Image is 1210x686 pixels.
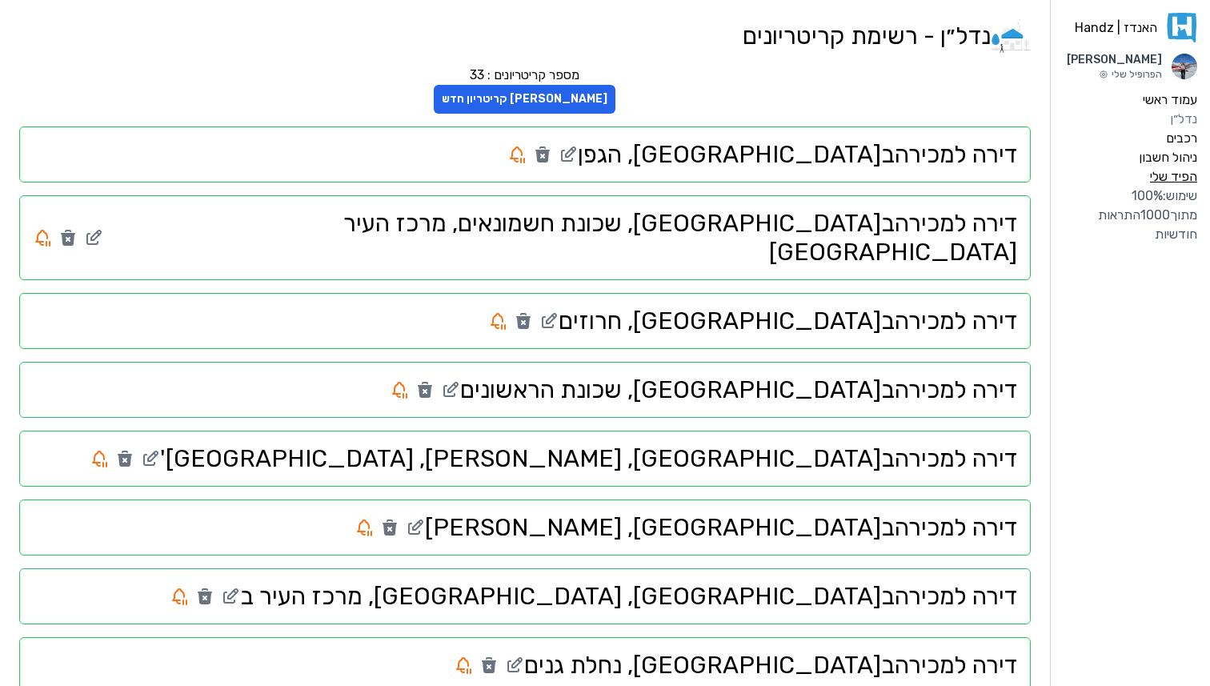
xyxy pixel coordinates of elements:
[1064,13,1197,42] a: האנדז | Handz
[33,375,1017,404] h2: דירה למכירה ב [GEOGRAPHIC_DATA] , שכונת הראשונים
[1172,54,1197,79] img: תמונת פרופיל
[1064,110,1197,129] a: נדל״ן
[33,444,1017,473] h2: דירה למכירה ב [GEOGRAPHIC_DATA] , [PERSON_NAME], [GEOGRAPHIC_DATA]'
[1166,129,1197,148] label: רכבים
[1139,148,1197,167] label: ניהול חשבון
[1067,52,1162,68] p: [PERSON_NAME]
[33,209,1017,267] h2: דירה למכירה ב [GEOGRAPHIC_DATA] , שכונת חשמונאים, מרכז העיר [GEOGRAPHIC_DATA]
[33,582,1017,611] h2: דירה למכירה ב [GEOGRAPHIC_DATA] , [GEOGRAPHIC_DATA], מרכז העיר ב
[33,307,1017,335] h2: דירה למכירה ב [GEOGRAPHIC_DATA] , חרוזים
[33,651,1017,680] h2: דירה למכירה ב [GEOGRAPHIC_DATA] , נחלת גנים
[19,66,1031,85] div: מספר קריטריונים : 33
[1067,68,1162,81] p: הפרופיל שלי
[1150,167,1197,187] label: הפיד שלי
[1143,90,1197,110] label: עמוד ראשי
[1064,90,1197,110] a: עמוד ראשי
[434,85,615,114] button: [PERSON_NAME] קריטריון חדש
[1064,148,1197,167] a: ניהול חשבון
[19,19,1031,53] h1: נדל״ן - רשימת קריטריונים
[33,513,1017,542] h2: דירה למכירה ב [GEOGRAPHIC_DATA] , [PERSON_NAME]
[33,140,1017,169] h2: דירה למכירה ב [GEOGRAPHIC_DATA] , הגפן
[1064,167,1197,187] a: הפיד שלי
[1064,52,1197,81] a: תמונת פרופיל[PERSON_NAME]הפרופיל שלי
[1170,110,1197,129] label: נדל״ן
[1064,187,1197,244] div: שימוש: 100 % מתוך 1000 התראות חודשיות
[1064,129,1197,148] a: רכבים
